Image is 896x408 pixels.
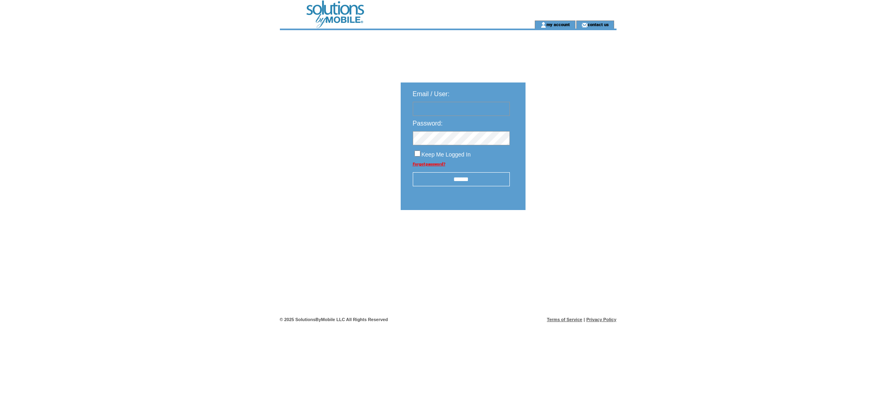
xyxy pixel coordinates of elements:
[540,22,546,28] img: account_icon.gif;jsessionid=D35357B93EE64AF00CF3FB4957DAAD6C
[547,317,582,322] a: Terms of Service
[588,22,609,27] a: contact us
[546,22,570,27] a: my account
[549,230,589,240] img: transparent.png;jsessionid=D35357B93EE64AF00CF3FB4957DAAD6C
[586,317,617,322] a: Privacy Policy
[280,317,388,322] span: © 2025 SolutionsByMobile LLC All Rights Reserved
[413,162,445,166] a: Forgot password?
[413,120,443,127] span: Password:
[413,91,450,97] span: Email / User:
[581,22,588,28] img: contact_us_icon.gif;jsessionid=D35357B93EE64AF00CF3FB4957DAAD6C
[584,317,585,322] span: |
[422,151,471,158] span: Keep Me Logged In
